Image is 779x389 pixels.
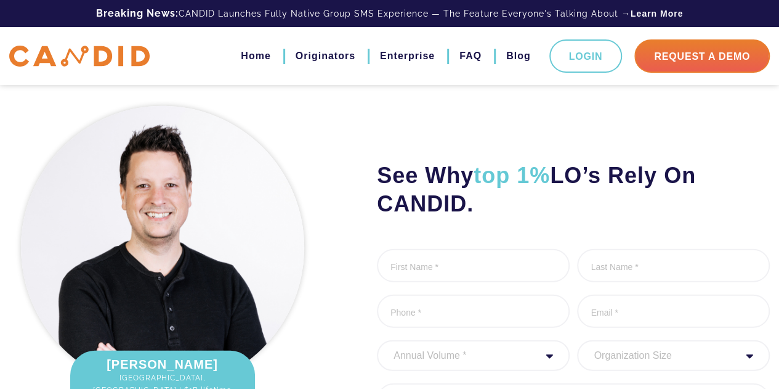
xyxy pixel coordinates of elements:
[631,7,683,20] a: Learn More
[296,46,355,67] a: Originators
[377,162,770,218] h2: See Why LO’s Rely On CANDID.
[377,249,570,282] input: First Name *
[377,295,570,328] input: Phone *
[96,7,179,19] b: Breaking News:
[506,46,531,67] a: Blog
[577,249,770,282] input: Last Name *
[634,39,770,73] a: Request A Demo
[577,295,770,328] input: Email *
[459,46,482,67] a: FAQ
[380,46,435,67] a: Enterprise
[549,39,623,73] a: Login
[9,46,150,67] img: CANDID APP
[241,46,270,67] a: Home
[474,163,550,188] span: top 1%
